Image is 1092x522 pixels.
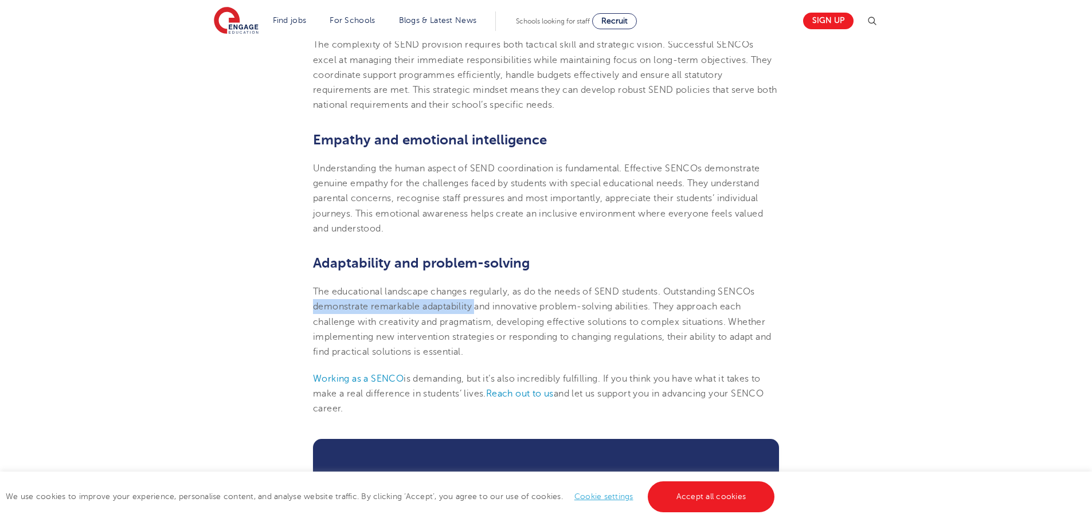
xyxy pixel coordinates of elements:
[313,286,771,357] span: The educational landscape changes regularly, as do the needs of SEND students. Outstanding SENCOs...
[313,163,763,234] span: Understanding the human aspect of SEND coordination is fundamental. Effective SENCOs demonstrate ...
[516,17,590,25] span: Schools looking for staff
[574,492,633,501] a: Cookie settings
[313,40,777,110] span: The complexity of SEND provision requires both tactical skill and strategic vision. Successful SE...
[273,16,307,25] a: Find jobs
[592,13,637,29] a: Recruit
[313,255,530,271] span: Adaptability and problem-solving
[803,13,854,29] a: Sign up
[648,481,775,512] a: Accept all cookies
[313,374,404,384] a: Working as a SENCO
[601,17,628,25] span: Recruit
[313,132,547,148] span: Empathy and emotional intelligence
[214,7,259,36] img: Engage Education
[6,492,777,501] span: We use cookies to improve your experience, personalise content, and analyse website traffic. By c...
[330,16,375,25] a: For Schools
[399,16,477,25] a: Blogs & Latest News
[313,374,764,414] span: is demanding, but it’s also incredibly fulfilling. If you think you have what it takes to make a ...
[486,388,554,399] a: Reach out to us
